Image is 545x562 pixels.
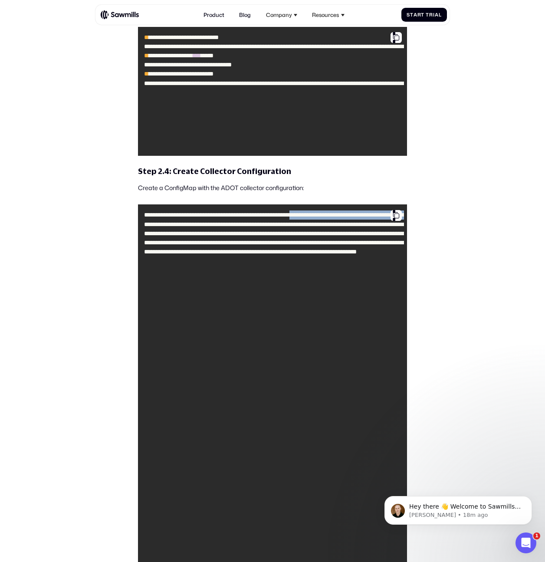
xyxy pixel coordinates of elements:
span: a [435,12,439,18]
a: StartTrial [401,8,447,22]
span: S [407,12,410,18]
span: t [421,12,424,18]
span: i [433,12,435,18]
a: Product [199,7,228,22]
div: Resources [308,7,348,22]
div: Company [266,12,292,18]
span: Hey there 👋 Welcome to Sawmills. The smart telemetry management platform that solves cost, qualit... [38,25,149,75]
iframe: Intercom notifications message [371,478,545,539]
span: r [417,12,421,18]
iframe: Intercom live chat [515,532,536,553]
p: Create a ConfigMap with the ADOT collector configuration: [138,183,407,194]
span: a [414,12,417,18]
a: Blog [235,7,255,22]
span: 1 [533,532,540,539]
span: r [429,12,433,18]
h4: Step 2.4: Create Collector Configuration [138,167,407,177]
span: t [410,12,414,18]
p: Message from Winston, sent 18m ago [38,33,150,41]
span: l [439,12,442,18]
div: Company [262,7,301,22]
span: T [426,12,429,18]
div: Resources [312,12,339,18]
